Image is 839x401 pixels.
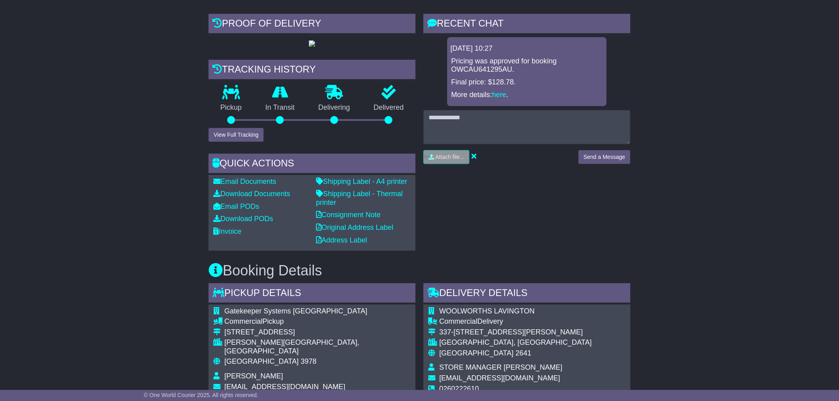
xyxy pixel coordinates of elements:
[301,357,316,365] span: 3978
[439,349,513,357] span: [GEOGRAPHIC_DATA]
[213,227,241,235] a: Invoice
[439,328,592,337] div: 337-[STREET_ADDRESS][PERSON_NAME]
[439,363,563,371] span: STORE MANAGER [PERSON_NAME]
[209,263,630,279] h3: Booking Details
[209,60,416,81] div: Tracking history
[224,372,283,380] span: [PERSON_NAME]
[224,307,367,315] span: Gatekeeper Systems [GEOGRAPHIC_DATA]
[451,57,603,74] p: Pricing was approved for booking OWCAU641295AU.
[451,78,603,87] p: Final price: $128.78.
[316,223,393,231] a: Original Address Label
[209,128,264,142] button: View Full Tracking
[450,44,603,53] div: [DATE] 10:27
[439,317,592,326] div: Delivery
[213,202,259,210] a: Email PODs
[423,14,630,35] div: RECENT CHAT
[316,236,367,244] a: Address Label
[209,283,416,305] div: Pickup Details
[578,150,630,164] button: Send a Message
[224,383,345,391] span: [EMAIL_ADDRESS][DOMAIN_NAME]
[224,317,411,326] div: Pickup
[439,385,479,393] span: 0260222610
[515,349,531,357] span: 2641
[224,317,262,325] span: Commercial
[309,40,315,47] img: GetPodImage
[224,338,411,355] div: [PERSON_NAME][GEOGRAPHIC_DATA], [GEOGRAPHIC_DATA]
[316,190,403,206] a: Shipping Label - Thermal printer
[209,103,254,112] p: Pickup
[213,178,276,185] a: Email Documents
[144,392,259,398] span: © One World Courier 2025. All rights reserved.
[451,91,603,99] p: More details: .
[439,338,592,347] div: [GEOGRAPHIC_DATA], [GEOGRAPHIC_DATA]
[316,178,407,185] a: Shipping Label - A4 printer
[423,283,630,305] div: Delivery Details
[439,307,535,315] span: WOOLWORTHS LAVINGTON
[209,154,416,175] div: Quick Actions
[254,103,307,112] p: In Transit
[492,91,506,99] a: here
[209,14,416,35] div: Proof of Delivery
[316,211,381,219] a: Consignment Note
[224,357,299,365] span: [GEOGRAPHIC_DATA]
[362,103,416,112] p: Delivered
[224,328,411,337] div: [STREET_ADDRESS]
[306,103,362,112] p: Delivering
[439,317,477,325] span: Commercial
[213,190,290,198] a: Download Documents
[439,374,560,382] span: [EMAIL_ADDRESS][DOMAIN_NAME]
[213,215,273,223] a: Download PODs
